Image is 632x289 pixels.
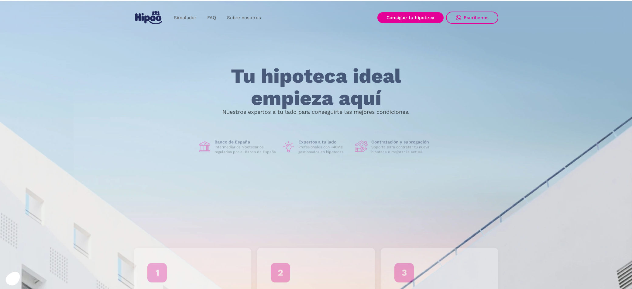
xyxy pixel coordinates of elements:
p: Nuestros expertos a tu lado para conseguirte las mejores condiciones. [222,110,410,114]
p: Intermediarios hipotecarios regulados por el Banco de España [215,145,277,155]
a: Escríbenos [446,12,498,24]
h1: Tu hipoteca ideal empieza aquí [201,65,431,109]
h1: Banco de España [215,139,277,145]
a: Simulador [168,12,202,24]
a: Consigue tu hipoteca [377,12,444,23]
h1: Contratación y subrogación [371,139,434,145]
a: home [134,9,163,27]
div: Escríbenos [464,15,489,20]
a: Sobre nosotros [222,12,266,24]
h1: Expertos a tu lado [298,139,350,145]
p: Soporte para contratar tu nueva hipoteca o mejorar la actual [371,145,434,155]
a: FAQ [202,12,222,24]
p: Profesionales con +40M€ gestionados en hipotecas [298,145,350,155]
